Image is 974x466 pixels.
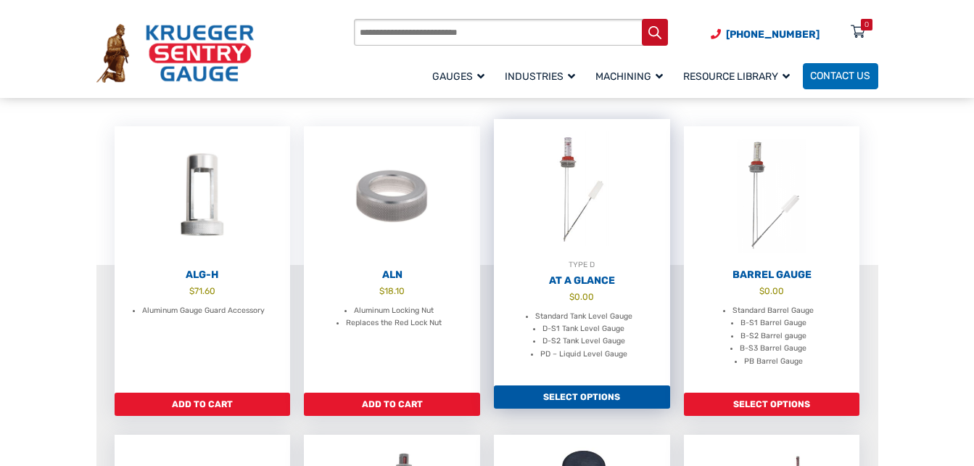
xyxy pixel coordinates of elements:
[711,27,820,42] a: Phone Number (920) 434-8860
[189,286,215,296] bdi: 71.60
[142,304,265,316] li: Aluminum Gauge Guard Accessory
[542,322,624,335] li: D-S1 Tank Level Gauge
[505,70,575,83] span: Industries
[684,269,860,282] h2: Barrel Gauge
[595,70,663,83] span: Machining
[684,393,860,416] a: Add to cart: “Barrel Gauge”
[740,316,806,329] li: B-S1 Barrel Gauge
[494,385,670,409] a: Add to cart: “At A Glance”
[379,286,405,296] bdi: 18.10
[740,342,806,354] li: B-S3 Barrel Gauge
[759,286,784,296] bdi: 0.00
[354,304,434,316] li: Aluminum Locking Nut
[542,335,625,347] li: D-S2 Tank Level Gauge
[115,393,291,416] a: Add to cart: “ALG-H”
[676,61,803,91] a: Resource Library
[494,119,670,386] a: TYPE DAt A Glance $0.00 Standard Tank Level Gauge D-S1 Tank Level Gauge D-S2 Tank Level Gauge PD ...
[432,70,484,83] span: Gauges
[684,126,860,393] a: Barrel Gauge $0.00 Standard Barrel Gauge B-S1 Barrel Gauge B-S2 Barrel gauge B-S3 Barrel Gauge PB...
[684,126,860,266] img: Barrel Gauge
[379,286,384,296] span: $
[759,286,764,296] span: $
[569,292,574,302] span: $
[864,19,869,30] div: 0
[189,286,194,296] span: $
[115,269,291,282] h2: ALG-H
[569,292,594,302] bdi: 0.00
[494,274,670,287] h2: At A Glance
[346,316,442,329] li: Replaces the Red Lock Nut
[740,330,806,342] li: B-S2 Barrel gauge
[304,393,480,416] a: Add to cart: “ALN”
[304,126,480,266] img: ALN
[96,24,254,82] img: Krueger Sentry Gauge
[304,269,480,282] h2: ALN
[115,126,291,266] img: ALG-OF
[683,70,790,83] span: Resource Library
[726,28,820,41] span: [PHONE_NUMBER]
[588,61,676,91] a: Machining
[810,70,870,83] span: Contact Us
[535,310,632,322] li: Standard Tank Level Gauge
[425,61,498,91] a: Gauges
[304,126,480,393] a: ALN $18.10 Aluminum Locking Nut Replaces the Red Lock Nut
[498,61,588,91] a: Industries
[494,258,670,271] div: TYPE D
[494,119,670,259] img: At A Glance
[115,126,291,393] a: ALG-H $71.60 Aluminum Gauge Guard Accessory
[803,63,878,89] a: Contact Us
[732,304,814,316] li: Standard Barrel Gauge
[540,348,627,360] li: PD – Liquid Level Gauge
[744,355,803,367] li: PB Barrel Gauge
